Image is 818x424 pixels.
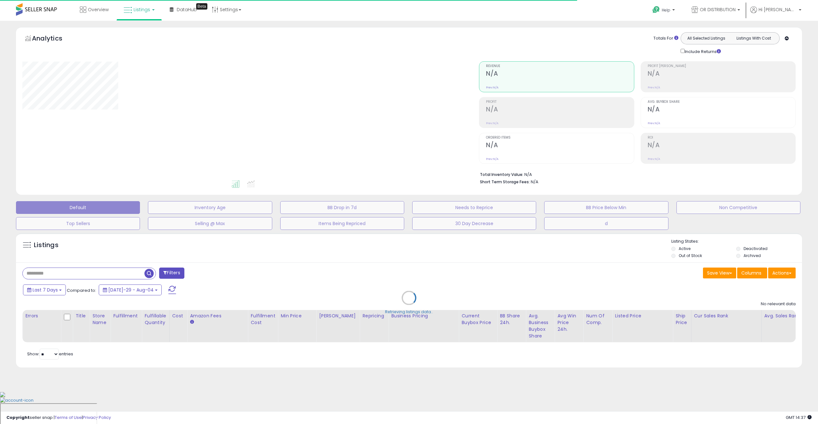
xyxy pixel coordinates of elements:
[544,201,668,214] button: BB Price Below Min
[648,86,660,89] small: Prev: N/A
[676,201,800,214] button: Non Competitive
[652,6,660,14] i: Get Help
[486,64,634,68] span: Revenue
[648,70,795,79] h2: N/A
[385,309,433,315] div: Retrieving listings data..
[648,100,795,104] span: Avg. Buybox Share
[486,70,634,79] h2: N/A
[480,172,523,177] b: Total Inventory Value:
[700,6,736,13] span: OR DISTRIBUTION
[486,106,634,114] h2: N/A
[412,201,536,214] button: Needs to Reprice
[486,157,498,161] small: Prev: N/A
[32,34,75,44] h5: Analytics
[486,121,498,125] small: Prev: N/A
[730,34,777,42] button: Listings With Cost
[196,3,207,10] div: Tooltip anchor
[662,7,670,13] span: Help
[648,106,795,114] h2: N/A
[750,6,801,21] a: Hi [PERSON_NAME]
[683,34,730,42] button: All Selected Listings
[280,217,404,230] button: Items Being Repriced
[648,141,795,150] h2: N/A
[648,136,795,140] span: ROI
[676,48,729,55] div: Include Returns
[653,35,678,42] div: Totals For
[531,179,538,185] span: N/A
[280,201,404,214] button: BB Drop in 7d
[412,217,536,230] button: 30 Day Decrease
[148,201,272,214] button: Inventory Age
[486,136,634,140] span: Ordered Items
[486,141,634,150] h2: N/A
[480,179,530,185] b: Short Term Storage Fees:
[480,170,791,178] li: N/A
[759,6,797,13] span: Hi [PERSON_NAME]
[544,217,668,230] button: d
[16,201,140,214] button: Default
[648,157,660,161] small: Prev: N/A
[177,6,197,13] span: DataHub
[647,1,681,21] a: Help
[148,217,272,230] button: Selling @ Max
[88,6,109,13] span: Overview
[16,217,140,230] button: Top Sellers
[134,6,150,13] span: Listings
[648,121,660,125] small: Prev: N/A
[648,64,795,68] span: Profit [PERSON_NAME]
[486,100,634,104] span: Profit
[486,86,498,89] small: Prev: N/A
